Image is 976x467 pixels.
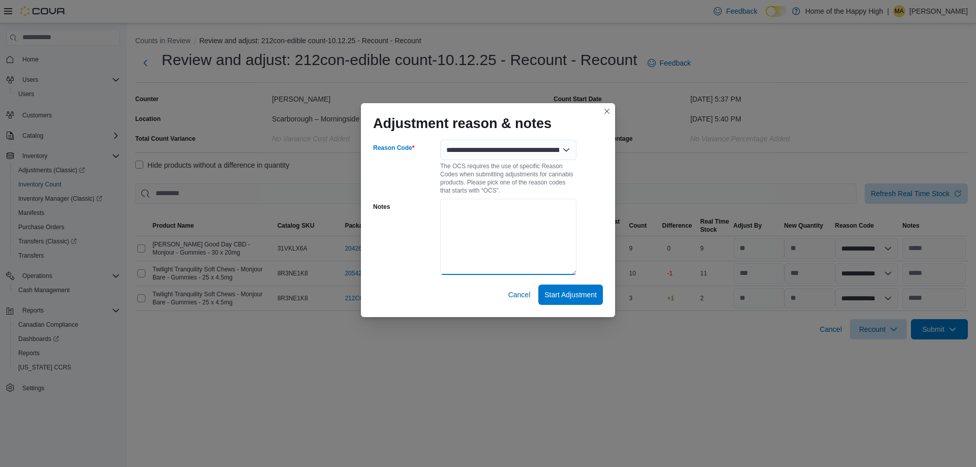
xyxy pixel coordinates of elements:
[373,144,414,152] label: Reason Code
[508,290,531,300] span: Cancel
[538,285,603,305] button: Start Adjustment
[504,285,535,305] button: Cancel
[373,115,552,132] h1: Adjustment reason & notes
[544,290,597,300] span: Start Adjustment
[601,105,613,117] button: Closes this modal window
[440,160,576,195] div: The OCS requires the use of specific Reason Codes when submitting adjustments for cannabis produc...
[373,203,390,211] label: Notes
